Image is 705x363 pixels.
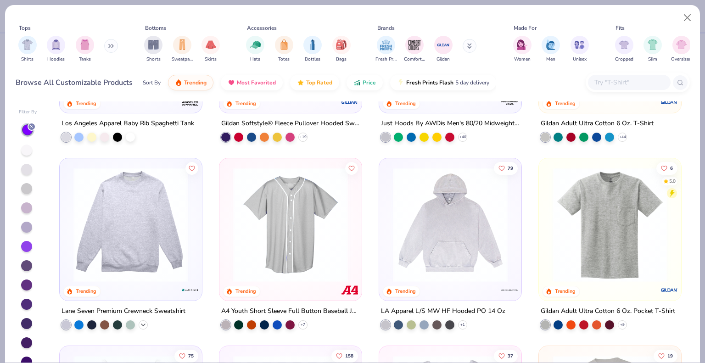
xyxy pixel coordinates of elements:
img: A4 logo [341,280,359,299]
span: + 19 [300,134,307,140]
span: 6 [670,166,673,170]
button: filter button [615,36,633,63]
img: Gildan logo [660,280,678,299]
img: Oversized Image [676,39,687,50]
button: Like [345,162,358,174]
span: Totes [278,56,290,63]
span: Bottles [305,56,320,63]
span: Cropped [615,56,633,63]
img: Skirts Image [206,39,216,50]
span: 75 [189,353,194,358]
span: Hoodies [47,56,65,63]
div: filter for Comfort Colors [404,36,425,63]
span: Sweatpants [172,56,193,63]
img: 9cf9a371-6cc3-4ff8-9b89-9be959d95dec [229,168,352,282]
span: Unisex [573,56,587,63]
img: most_fav.gif [228,79,235,86]
div: LA Apparel L/S MW HF Hooded PO 14 Oz [381,305,505,317]
button: filter button [246,36,264,63]
img: Gildan logo [660,93,678,112]
button: filter button [144,36,162,63]
button: filter button [542,36,560,63]
div: Filter By [19,109,37,116]
div: A4 Youth Short Sleeve Full Button Baseball Jersey [221,305,360,317]
img: Los Angeles Apparel logo [181,93,199,112]
img: Just Hoods By AWDis logo [500,93,519,112]
div: filter for Cropped [615,36,633,63]
button: filter button [671,36,692,63]
div: filter for Men [542,36,560,63]
button: Close [679,9,696,27]
span: 37 [508,353,513,358]
span: 79 [508,166,513,170]
span: 19 [667,353,673,358]
span: + 1 [460,322,465,327]
div: Tops [19,24,31,32]
span: Fresh Prints Flash [406,79,453,86]
span: Hats [250,56,260,63]
span: 158 [345,353,353,358]
button: Like [494,162,518,174]
span: Most Favorited [237,79,276,86]
span: Skirts [205,56,217,63]
img: 5066657e-01a7-4faf-b72a-8cb63f87a07a [388,168,512,282]
button: Like [331,349,358,362]
button: Like [654,349,677,362]
button: filter button [643,36,662,63]
input: Try "T-Shirt" [593,77,664,88]
img: 82a1764f-3d8f-46c3-b5a0-e457f87e29fe [69,168,193,282]
div: Fits [615,24,625,32]
button: filter button [513,36,532,63]
button: Trending [168,75,213,90]
img: Slim Image [648,39,658,50]
div: filter for Sweatpants [172,36,193,63]
button: Top Rated [290,75,339,90]
div: Lane Seven Premium Crewneck Sweatshirt [62,305,185,317]
button: Like [656,162,677,174]
img: 0212319f-617e-4bf1-bcac-fd488c8d089a [548,168,672,282]
div: Just Hoods By AWDis Men's 80/20 Midweight College Hooded Sweatshirt [381,118,520,129]
div: 5.0 [669,178,676,184]
img: Sweatpants Image [177,39,187,50]
img: Men Image [546,39,556,50]
img: TopRated.gif [297,79,304,86]
button: filter button [47,36,65,63]
span: + 40 [459,134,466,140]
img: Lane Seven logo [181,280,199,299]
img: trending.gif [175,79,182,86]
img: Hoodies Image [51,39,61,50]
img: Bottles Image [308,39,318,50]
img: Gildan Image [436,38,450,52]
span: Shirts [21,56,34,63]
div: Brands [377,24,395,32]
img: flash.gif [397,79,404,86]
div: filter for Shirts [18,36,37,63]
img: LA Apparel logo [500,280,519,299]
div: filter for Gildan [434,36,453,63]
div: Gildan Adult Ultra Cotton 6 Oz. Pocket T-Shirt [541,305,675,317]
div: Los Angeles Apparel Baby Rib Spaghetti Tank [62,118,194,129]
div: filter for Tanks [76,36,94,63]
button: filter button [571,36,589,63]
div: Gildan Softstyle® Fleece Pullover Hooded Sweatshirt [221,118,360,129]
img: Shirts Image [22,39,33,50]
span: Comfort Colors [404,56,425,63]
button: filter button [76,36,94,63]
div: filter for Women [513,36,532,63]
div: Browse All Customizable Products [16,77,133,88]
button: Most Favorited [221,75,283,90]
div: Accessories [247,24,277,32]
span: Bags [336,56,347,63]
img: Hats Image [250,39,261,50]
div: filter for Oversized [671,36,692,63]
button: Like [175,349,199,362]
span: + 9 [620,322,625,327]
img: Unisex Image [574,39,585,50]
img: Comfort Colors Image [408,38,421,52]
span: Trending [184,79,207,86]
div: filter for Unisex [571,36,589,63]
span: + 44 [619,134,626,140]
div: Gildan Adult Ultra Cotton 6 Oz. T-Shirt [541,118,654,129]
div: filter for Bottles [303,36,322,63]
button: filter button [275,36,293,63]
